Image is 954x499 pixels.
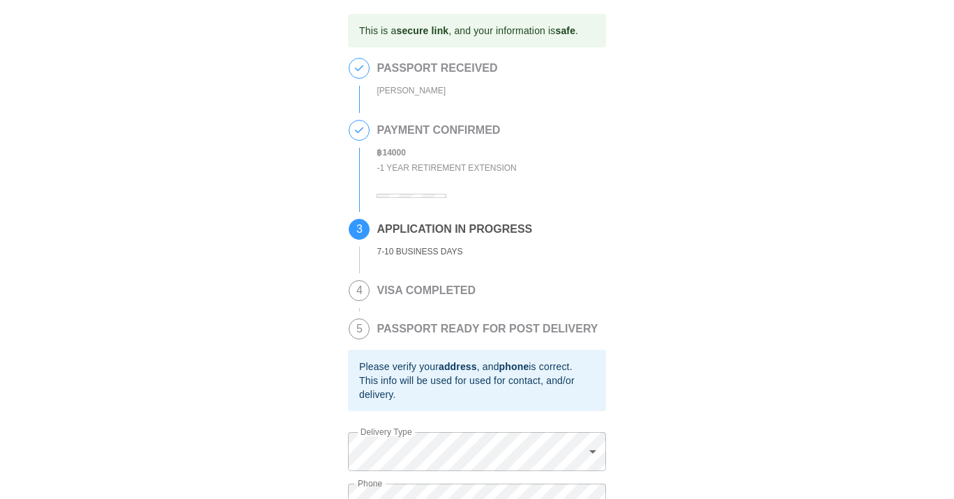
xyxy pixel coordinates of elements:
h2: PASSPORT READY FOR POST DELIVERY [377,323,598,335]
div: Please verify your , and is correct. [359,360,595,374]
b: phone [499,361,529,372]
h2: PASSPORT RECEIVED [377,62,497,75]
div: [PERSON_NAME] [377,83,497,99]
span: 1 [349,59,369,78]
span: 3 [349,220,369,239]
b: secure link [396,25,448,36]
div: - 1 Year Retirement Extension [377,160,516,176]
h2: VISA COMPLETED [377,284,476,297]
span: 4 [349,281,369,300]
div: This info will be used for used for contact, and/or delivery. [359,374,595,401]
b: ฿ 14000 [377,148,405,158]
h2: PAYMENT CONFIRMED [377,124,516,137]
h2: APPLICATION IN PROGRESS [377,223,532,236]
b: safe [555,25,575,36]
b: address [439,361,477,372]
span: 2 [349,121,369,140]
div: This is a , and your information is . [359,18,578,43]
div: 7-10 BUSINESS DAYS [377,244,532,260]
span: 5 [349,319,369,339]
